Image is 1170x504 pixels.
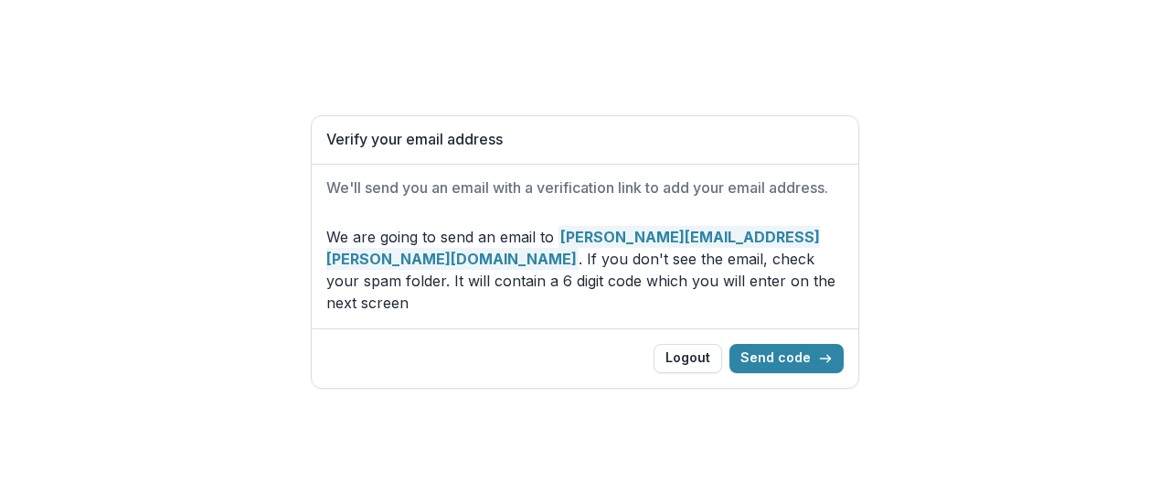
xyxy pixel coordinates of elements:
[326,226,844,314] p: We are going to send an email to . If you don't see the email, check your spam folder. It will co...
[729,344,844,373] button: Send code
[326,179,844,197] h2: We'll send you an email with a verification link to add your email address.
[326,226,820,270] strong: [PERSON_NAME][EMAIL_ADDRESS][PERSON_NAME][DOMAIN_NAME]
[654,344,722,373] button: Logout
[326,131,844,148] h1: Verify your email address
